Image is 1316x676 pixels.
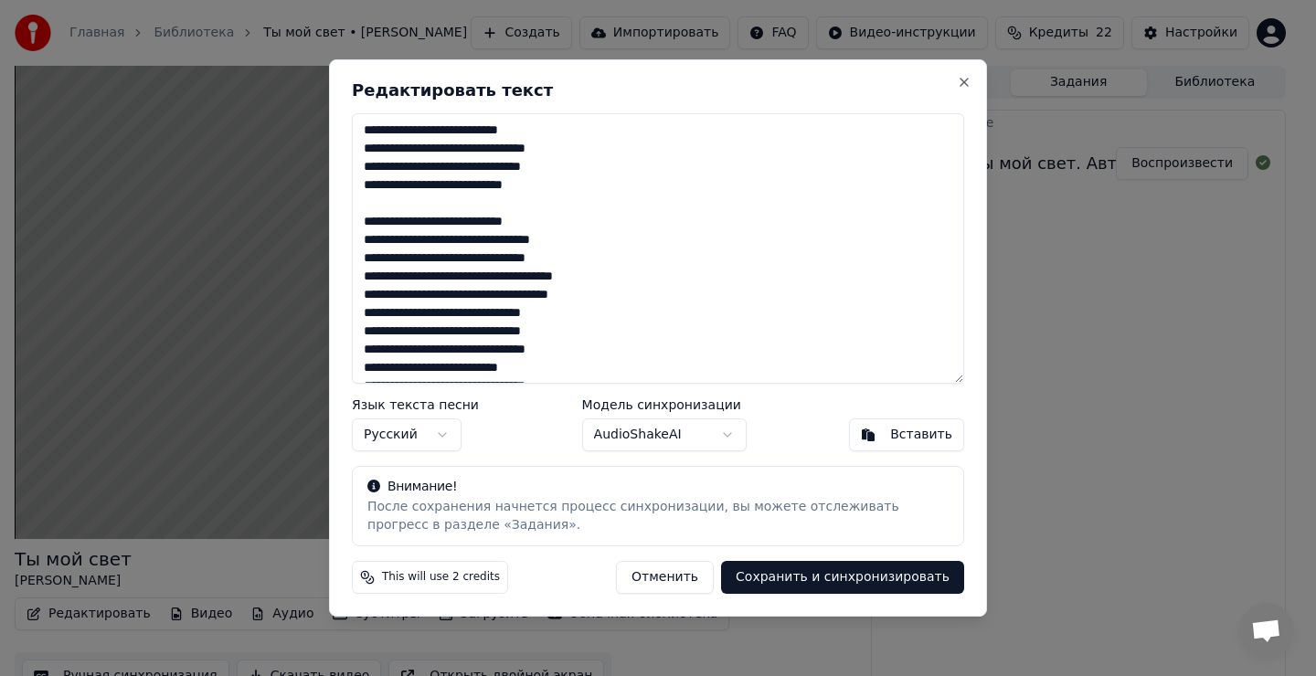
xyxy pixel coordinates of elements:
[616,561,714,594] button: Отменить
[890,426,952,444] div: Вставить
[352,82,964,99] h2: Редактировать текст
[721,561,964,594] button: Сохранить и синхронизировать
[849,418,964,451] button: Вставить
[367,478,949,496] div: Внимание!
[582,398,747,411] label: Модель синхронизации
[382,570,500,585] span: This will use 2 credits
[352,398,479,411] label: Язык текста песни
[367,498,949,534] div: После сохранения начнется процесс синхронизации, вы можете отслеживать прогресс в разделе «Задания».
